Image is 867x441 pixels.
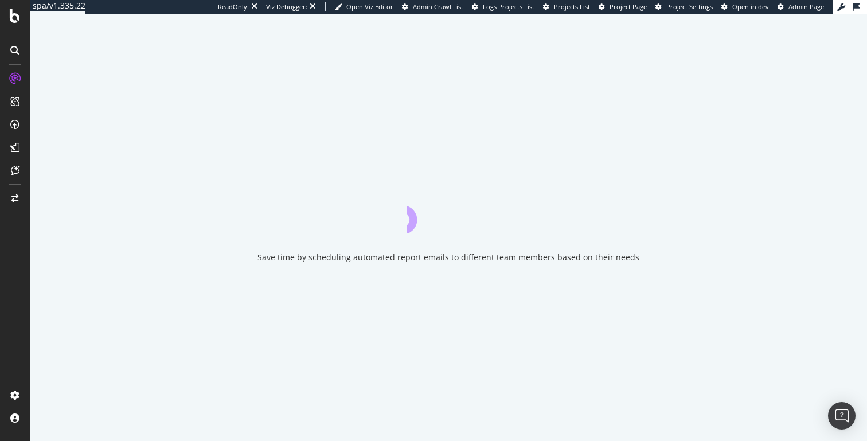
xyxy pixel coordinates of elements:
a: Project Page [599,2,647,11]
span: Admin Page [788,2,824,11]
a: Admin Crawl List [402,2,463,11]
div: ReadOnly: [218,2,249,11]
span: Project Settings [666,2,713,11]
a: Project Settings [655,2,713,11]
a: Logs Projects List [472,2,534,11]
span: Project Page [610,2,647,11]
span: Open in dev [732,2,769,11]
a: Open Viz Editor [335,2,393,11]
a: Admin Page [778,2,824,11]
div: animation [407,192,490,233]
div: Save time by scheduling automated report emails to different team members based on their needs [257,252,639,263]
span: Logs Projects List [483,2,534,11]
div: Viz Debugger: [266,2,307,11]
span: Admin Crawl List [413,2,463,11]
a: Open in dev [721,2,769,11]
a: Projects List [543,2,590,11]
span: Open Viz Editor [346,2,393,11]
span: Projects List [554,2,590,11]
div: Open Intercom Messenger [828,402,856,430]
